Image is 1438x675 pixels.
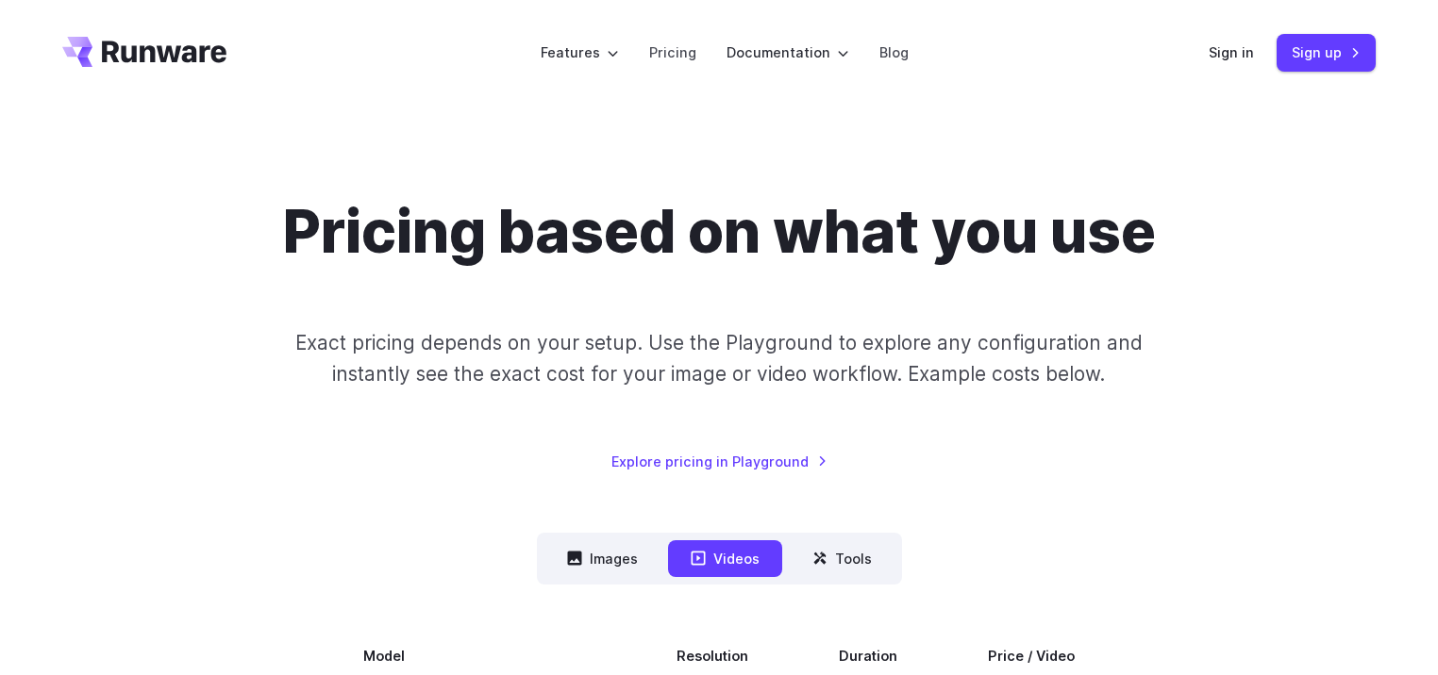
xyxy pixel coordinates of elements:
[668,540,782,577] button: Videos
[259,327,1179,390] p: Exact pricing depends on your setup. Use the Playground to explore any configuration and instantl...
[1209,41,1254,63] a: Sign in
[611,451,828,472] a: Explore pricing in Playground
[62,37,226,67] a: Go to /
[879,41,909,63] a: Blog
[544,540,660,577] button: Images
[1277,34,1376,71] a: Sign up
[727,41,849,63] label: Documentation
[649,41,696,63] a: Pricing
[541,41,619,63] label: Features
[283,196,1156,267] h1: Pricing based on what you use
[790,540,895,577] button: Tools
